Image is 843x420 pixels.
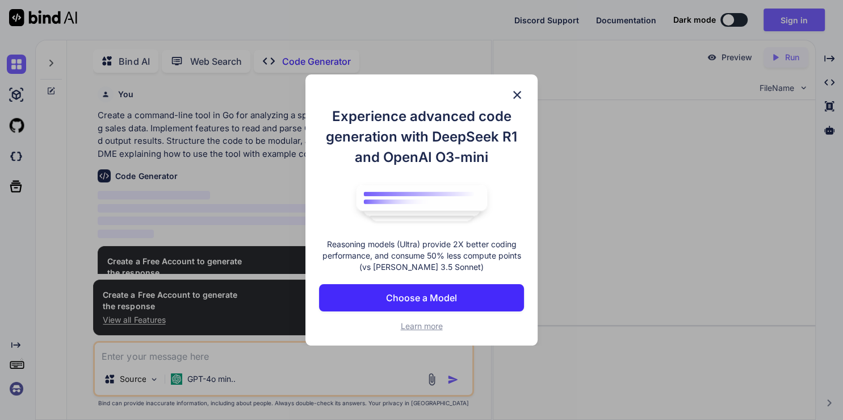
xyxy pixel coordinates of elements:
button: Choose a Model [319,284,523,311]
span: Learn more [401,321,443,331]
h1: Experience advanced code generation with DeepSeek R1 and OpenAI O3-mini [319,106,523,168]
img: bind logo [348,179,496,228]
p: Choose a Model [386,291,457,305]
p: Reasoning models (Ultra) provide 2X better coding performance, and consume 50% less compute point... [319,239,523,273]
img: close [510,88,524,102]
